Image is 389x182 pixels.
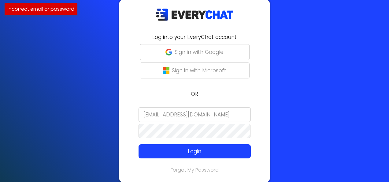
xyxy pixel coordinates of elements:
[140,63,250,78] button: Sign in with Microsoft
[140,44,250,60] button: Sign in with Google
[8,5,74,13] p: Incorrect email or password
[163,67,169,74] img: microsoft-logo.png
[175,48,224,56] p: Sign in with Google
[123,33,266,41] h2: Log into your EveryChat account
[155,8,234,21] img: EveryChat_logo_dark.png
[165,49,172,55] img: google-g.png
[139,144,251,158] button: Login
[139,107,251,122] input: Email
[171,166,219,173] a: Forgot My Password
[150,147,239,155] p: Login
[123,90,266,98] p: OR
[172,66,226,74] p: Sign in with Microsoft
